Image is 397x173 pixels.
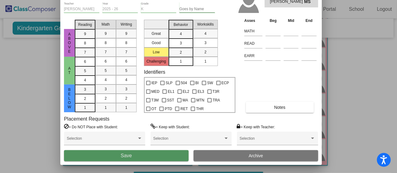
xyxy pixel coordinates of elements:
[125,40,127,46] span: 8
[125,86,127,92] span: 3
[181,79,187,87] span: 504
[274,105,286,110] span: Notes
[141,7,176,11] input: grade
[196,97,204,104] span: MTN
[174,22,188,27] span: Behavior
[244,39,263,48] input: assessment
[84,77,86,83] span: 4
[84,40,86,46] span: 8
[125,31,127,36] span: 9
[243,17,264,24] th: Asses
[180,40,182,46] span: 3
[180,31,182,37] span: 4
[105,105,107,110] span: 1
[84,87,86,92] span: 3
[125,77,127,83] span: 4
[204,49,207,55] span: 2
[144,69,165,75] label: Identifiers
[204,31,207,36] span: 4
[102,7,138,11] input: year
[167,97,174,104] span: SST
[213,97,220,104] span: TRA
[207,79,213,87] span: SW
[105,59,107,64] span: 6
[84,31,86,37] span: 9
[125,49,127,55] span: 7
[237,124,275,130] label: = Keep with Teacher:
[105,77,107,83] span: 4
[105,68,107,73] span: 5
[204,40,207,46] span: 3
[84,96,86,101] span: 2
[198,88,204,95] span: EL3
[213,88,220,95] span: T3R
[151,105,157,113] span: OT
[64,150,189,161] button: Save
[183,88,189,95] span: EL2
[67,66,72,75] span: At
[179,7,215,11] input: goes by name
[282,17,300,24] th: Mid
[264,17,282,24] th: Beg
[168,88,174,95] span: EL1
[151,79,157,87] span: IEP
[150,124,190,130] label: = Keep with Student:
[67,88,72,109] span: Below
[121,22,132,27] span: Writing
[84,50,86,55] span: 7
[165,105,172,113] span: PTD
[204,59,207,64] span: 1
[194,150,318,161] button: Archive
[151,97,159,104] span: T3M
[180,59,182,64] span: 1
[195,79,199,87] span: BI
[78,22,92,27] span: Reading
[166,79,173,87] span: SLP
[84,59,86,64] span: 6
[105,31,107,36] span: 9
[244,51,263,60] input: assessment
[64,124,118,130] label: = Do NOT Place with Student:
[196,105,204,113] span: THR
[125,59,127,64] span: 6
[121,153,132,158] span: Save
[67,32,72,54] span: Above
[102,22,110,27] span: Math
[197,22,214,27] span: Workskills
[244,27,263,36] input: assessment
[249,153,263,158] span: Archive
[300,17,318,24] th: End
[64,7,99,11] input: teacher
[105,40,107,46] span: 8
[182,97,188,104] span: MA
[64,116,110,122] label: Placement Requests
[105,49,107,55] span: 7
[246,102,314,113] button: Notes
[180,50,182,55] span: 2
[151,88,160,95] span: MED
[105,86,107,92] span: 3
[84,105,86,110] span: 1
[125,105,127,110] span: 1
[125,96,127,101] span: 2
[180,105,188,113] span: RET
[222,79,229,87] span: ECP
[125,68,127,73] span: 5
[105,96,107,101] span: 2
[84,68,86,74] span: 5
